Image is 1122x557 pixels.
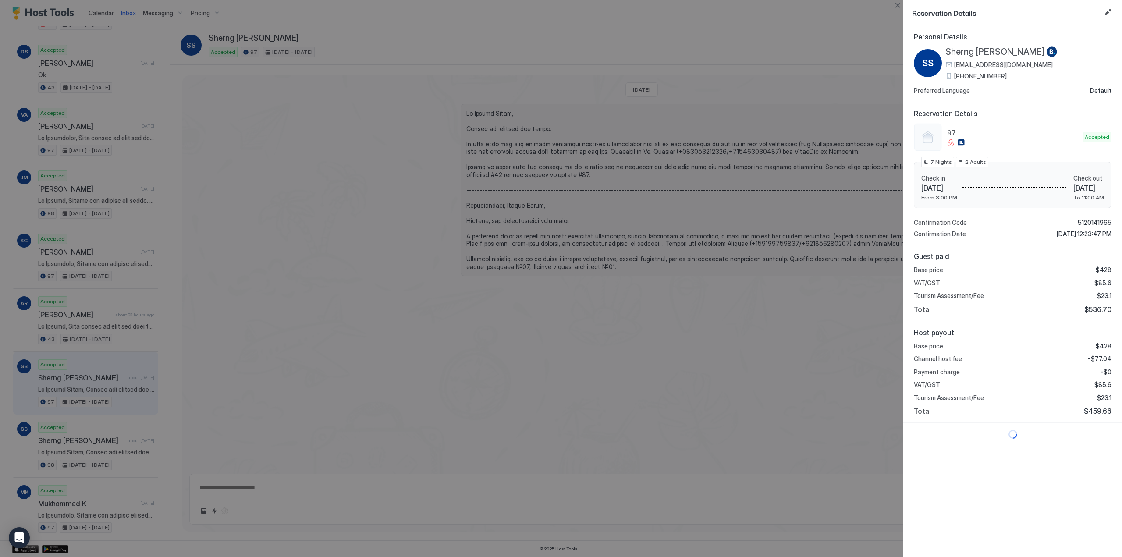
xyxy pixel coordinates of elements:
[1096,342,1111,350] span: $428
[1094,381,1111,389] span: $85.6
[914,381,940,389] span: VAT/GST
[914,266,943,274] span: Base price
[914,32,1111,41] span: Personal Details
[965,158,986,166] span: 2 Adults
[912,430,1113,439] div: loading
[1084,407,1111,415] span: $459.66
[930,158,952,166] span: 7 Nights
[954,61,1053,69] span: [EMAIL_ADDRESS][DOMAIN_NAME]
[954,72,1007,80] span: [PHONE_NUMBER]
[1094,279,1111,287] span: $85.6
[914,87,970,95] span: Preferred Language
[945,46,1045,57] span: Sherng [PERSON_NAME]
[914,219,967,227] span: Confirmation Code
[914,279,940,287] span: VAT/GST
[922,57,934,70] span: SS
[914,292,984,300] span: Tourism Assessment/Fee
[914,230,966,238] span: Confirmation Date
[921,194,957,201] span: From 3:00 PM
[1073,194,1104,201] span: To 11:00 AM
[914,252,1111,261] span: Guest paid
[9,527,30,548] div: Open Intercom Messenger
[914,407,931,415] span: Total
[1103,7,1113,18] button: Edit reservation
[1073,174,1104,182] span: Check out
[1097,292,1111,300] span: $23.1
[914,368,960,376] span: Payment charge
[1090,87,1111,95] span: Default
[1078,219,1111,227] span: 5120141965
[1101,368,1111,376] span: -$0
[921,184,957,192] span: [DATE]
[1085,133,1109,141] span: Accepted
[1097,394,1111,402] span: $23.1
[914,109,1111,118] span: Reservation Details
[914,394,984,402] span: Tourism Assessment/Fee
[1088,355,1111,363] span: -$77.04
[914,355,962,363] span: Channel host fee
[947,128,1079,137] span: 97
[921,174,957,182] span: Check in
[912,7,1101,18] span: Reservation Details
[1073,184,1104,192] span: [DATE]
[1057,230,1111,238] span: [DATE] 12:23:47 PM
[1096,266,1111,274] span: $428
[914,305,931,314] span: Total
[914,328,1111,337] span: Host payout
[914,342,943,350] span: Base price
[1084,305,1111,314] span: $536.70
